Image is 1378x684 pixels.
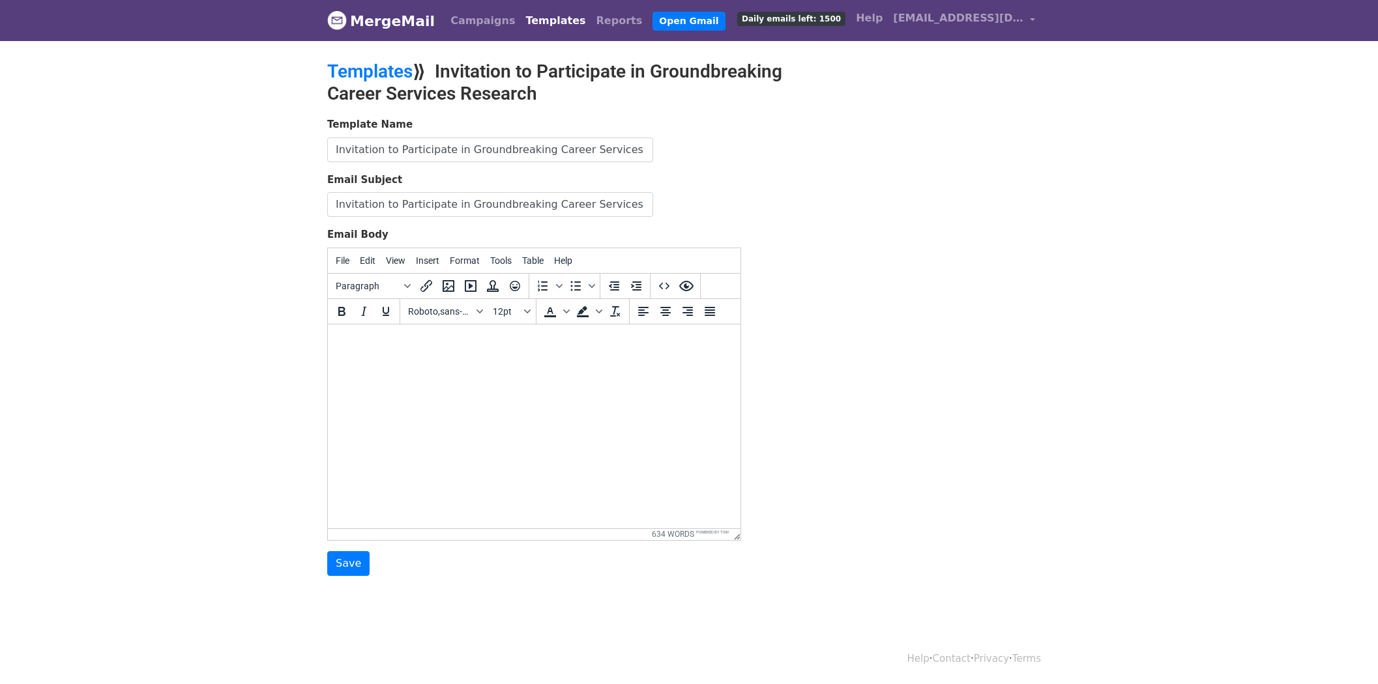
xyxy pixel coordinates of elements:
label: Template Name [327,117,413,132]
input: Save [327,551,370,576]
a: Help [907,653,930,664]
a: Daily emails left: 1500 [732,5,851,31]
button: Align center [654,300,677,322]
a: MergeMail [327,7,435,35]
button: Bold [330,300,353,322]
span: Table [522,255,544,266]
div: Text color [539,300,572,322]
button: Insert/edit link [415,275,437,297]
span: Roboto,sans-serif [408,306,472,317]
a: Powered by Tiny [696,530,729,534]
button: Justify [699,300,721,322]
span: File [336,255,349,266]
span: Insert [416,255,439,266]
iframe: Rich Text Area. Press ALT-0 for help. [328,324,740,528]
button: Insert template [482,275,504,297]
a: Reports [591,8,648,34]
label: Email Subject [327,173,402,188]
button: 634 words [652,530,694,539]
button: Preview [675,275,697,297]
a: Open Gmail [652,12,725,31]
button: Font sizes [488,300,533,322]
span: Tools [490,255,512,266]
a: Templates [520,8,591,34]
a: Help [851,5,888,31]
button: Fonts [403,300,488,322]
span: Daily emails left: 1500 [737,12,845,26]
button: Underline [375,300,397,322]
span: 12pt [493,306,521,317]
span: Edit [360,255,375,266]
button: Emoticons [504,275,526,297]
span: [EMAIL_ADDRESS][DOMAIN_NAME] [893,10,1023,26]
button: Blocks [330,275,415,297]
span: Paragraph [336,281,400,291]
button: Align right [677,300,699,322]
button: Decrease indent [603,275,625,297]
button: Clear formatting [604,300,626,322]
a: Terms [1012,653,1041,664]
label: Email Body [327,227,388,242]
div: 聊天小工具 [1313,621,1378,684]
a: Templates [327,61,413,82]
img: MergeMail logo [327,10,347,30]
iframe: Chat Widget [1313,621,1378,684]
button: Source code [653,275,675,297]
a: [EMAIL_ADDRESS][DOMAIN_NAME] [888,5,1040,36]
a: Campaigns [445,8,520,34]
h2: ⟫ Invitation to Participate in Groundbreaking Career Services Research [327,61,803,104]
a: Privacy [974,653,1009,664]
button: Insert/edit image [437,275,460,297]
button: Insert/edit media [460,275,482,297]
div: Background color [572,300,604,322]
button: Align left [632,300,654,322]
span: View [386,255,405,266]
span: Format [450,255,480,266]
div: Numbered list [532,275,564,297]
button: Increase indent [625,275,647,297]
a: Contact [933,653,971,664]
button: Italic [353,300,375,322]
span: Help [554,255,572,266]
div: Bullet list [564,275,597,297]
div: Resize [729,529,740,540]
